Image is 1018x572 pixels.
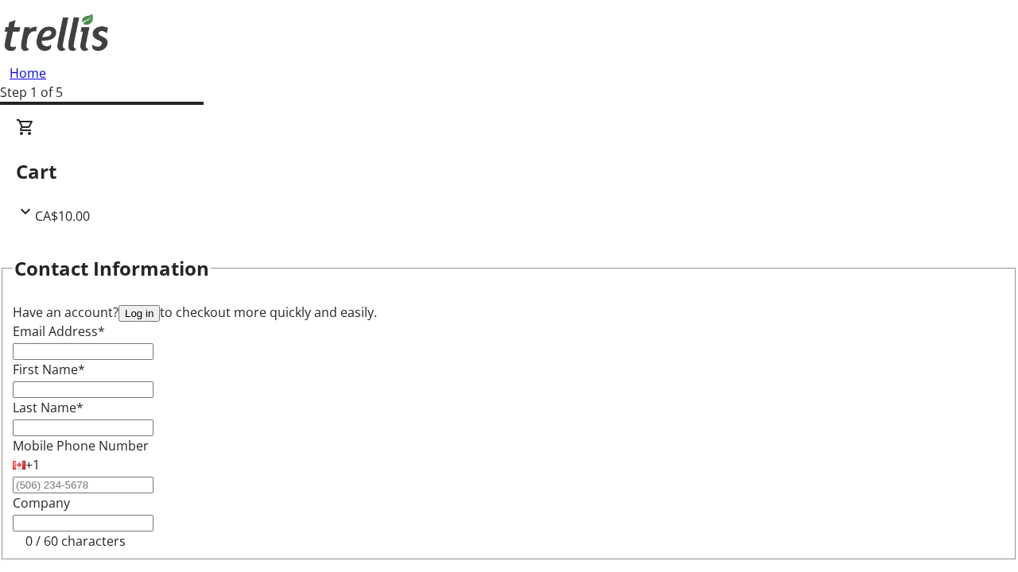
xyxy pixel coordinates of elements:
label: First Name* [13,361,85,378]
label: Mobile Phone Number [13,437,149,454]
tr-character-limit: 0 / 60 characters [25,532,126,550]
label: Last Name* [13,399,84,416]
label: Email Address* [13,323,105,340]
span: CA$10.00 [35,207,90,225]
div: Have an account? to checkout more quickly and easily. [13,303,1005,322]
h2: Contact Information [14,254,209,283]
label: Company [13,494,70,512]
input: (506) 234-5678 [13,477,153,493]
div: CartCA$10.00 [16,118,1002,226]
h2: Cart [16,157,1002,186]
button: Log in [119,305,160,322]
